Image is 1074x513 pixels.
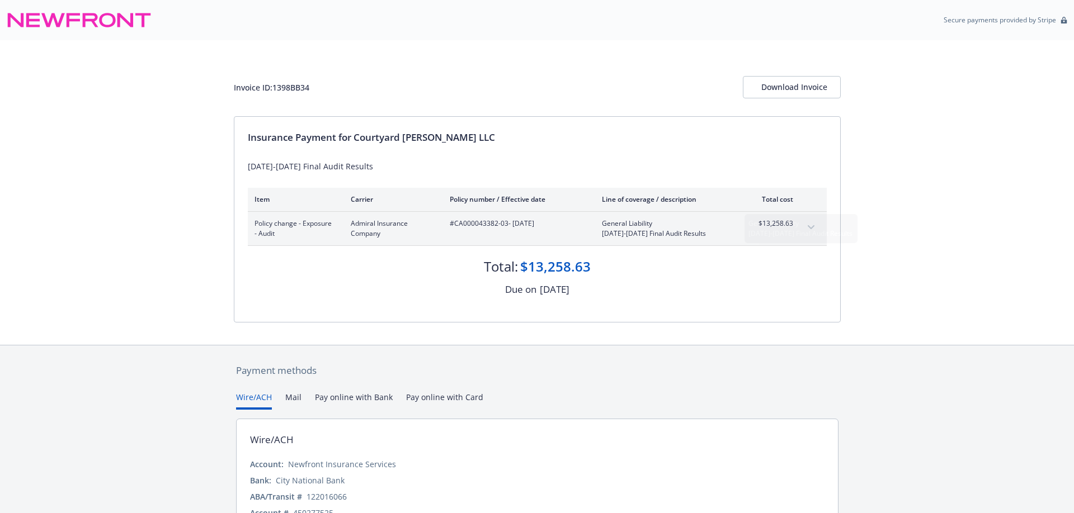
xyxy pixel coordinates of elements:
span: #CA000043382-03 - [DATE] [450,218,584,229]
div: Wire/ACH [250,433,294,447]
div: Policy number / Effective date [450,194,584,204]
span: Admiral Insurance Company [351,218,432,239]
div: Invoice ID: 1398BB34 [234,82,309,93]
div: Policy change - Exposure - AuditAdmiral Insurance Company#CA000043382-03- [DATE]General Liability... [248,212,827,245]
div: $13,258.63 [520,257,591,276]
div: Item [255,194,333,204]
span: General Liability [602,218,733,229]
div: Carrier [351,194,432,204]
div: Total cost [751,194,793,204]
div: Download Invoice [761,77,822,98]
div: City National Bank [276,474,345,486]
span: [DATE]-[DATE] Final Audit Results [602,229,733,239]
button: Download Invoice [743,76,841,98]
button: Pay online with Card [406,391,483,410]
p: Secure payments provided by Stripe [944,15,1056,25]
div: Bank: [250,474,271,486]
div: [DATE]-[DATE] Final Audit Results [248,160,827,172]
button: Mail [285,391,302,410]
button: Wire/ACH [236,391,272,410]
div: Insurance Payment for Courtyard [PERSON_NAME] LLC [248,130,827,145]
div: [DATE] [540,282,569,297]
div: Due on [505,282,536,297]
div: Line of coverage / description [602,194,733,204]
div: Total: [484,257,518,276]
div: Newfront Insurance Services [288,458,396,470]
div: Payment methods [236,363,839,378]
button: Pay online with Bank [315,391,393,410]
span: Policy change - Exposure - Audit [255,218,333,239]
div: ABA/Transit # [250,491,302,502]
div: Account: [250,458,284,470]
span: General Liability[DATE]-[DATE] Final Audit Results [602,218,733,239]
div: 122016066 [307,491,347,502]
